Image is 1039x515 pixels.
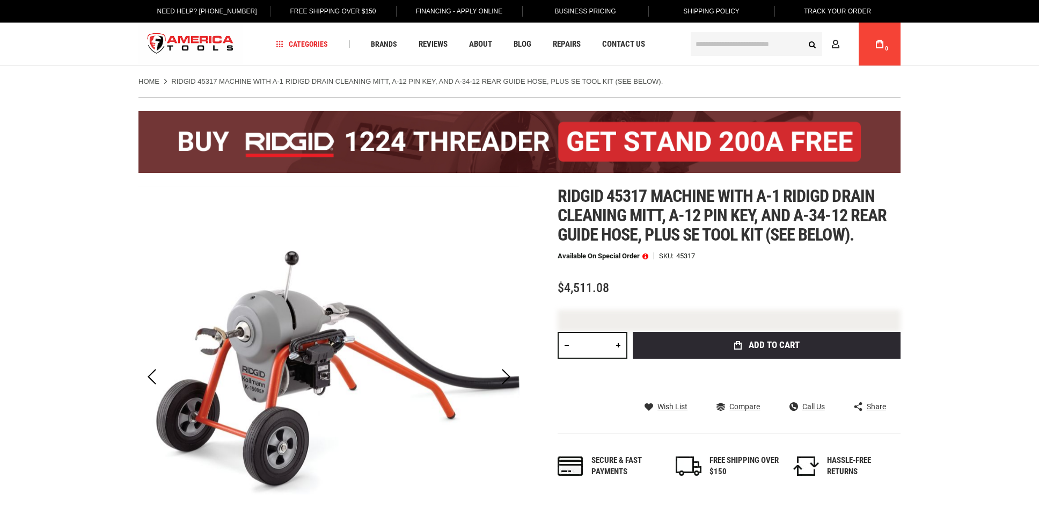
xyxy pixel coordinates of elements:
[138,24,243,64] img: America Tools
[802,34,822,54] button: Search
[602,40,645,48] span: Contact Us
[716,402,760,411] a: Compare
[558,252,648,260] p: Available on Special Order
[709,455,779,478] div: FREE SHIPPING OVER $150
[548,37,586,52] a: Repairs
[138,24,243,64] a: store logo
[464,37,497,52] a: About
[802,403,825,410] span: Call Us
[729,403,760,410] span: Compare
[591,455,661,478] div: Secure & fast payments
[869,23,890,66] a: 0
[558,456,583,476] img: payments
[171,77,663,85] strong: RIDGID 45317 MACHINE WITH A-1 RIDIGD DRAIN CLEANING MITT, A-12 PIN KEY, AND A-34-12 REAR GUIDE HO...
[138,77,159,86] a: Home
[272,37,333,52] a: Categories
[683,8,740,15] span: Shipping Policy
[509,37,536,52] a: Blog
[659,252,676,259] strong: SKU
[371,40,397,48] span: Brands
[789,402,825,411] a: Call Us
[633,332,901,359] button: Add to Cart
[676,456,701,476] img: shipping
[366,37,402,52] a: Brands
[138,111,901,173] img: BOGO: Buy the RIDGID® 1224 Threader (26092), get the 92467 200A Stand FREE!
[793,456,819,476] img: returns
[558,280,609,295] span: $4,511.08
[867,403,886,410] span: Share
[645,402,687,411] a: Wish List
[676,252,695,259] div: 45317
[276,40,328,48] span: Categories
[469,40,492,48] span: About
[514,40,531,48] span: Blog
[553,40,581,48] span: Repairs
[558,186,887,245] span: Ridgid 45317 machine with a-1 ridigd drain cleaning mitt, a-12 pin key, and a-34-12 rear guide ho...
[419,40,448,48] span: Reviews
[827,455,897,478] div: HASSLE-FREE RETURNS
[749,340,800,350] span: Add to Cart
[414,37,452,52] a: Reviews
[657,403,687,410] span: Wish List
[597,37,650,52] a: Contact Us
[885,46,888,52] span: 0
